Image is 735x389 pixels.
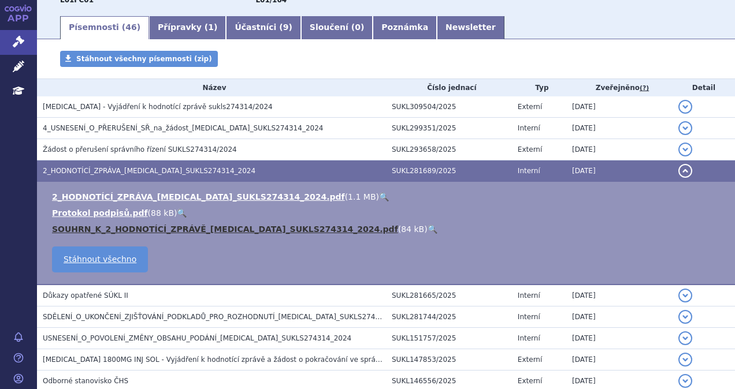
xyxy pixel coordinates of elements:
[52,208,148,218] a: Protokol podpisů.pdf
[76,55,212,63] span: Stáhnout všechny písemnosti (zip)
[52,207,723,219] li: ( )
[208,23,214,32] span: 1
[518,103,542,111] span: Externí
[386,118,512,139] td: SUKL299351/2025
[518,356,542,364] span: Externí
[386,160,512,182] td: SUKL281689/2025
[673,79,735,96] th: Detail
[566,285,673,306] td: [DATE]
[386,79,512,96] th: Číslo jednací
[60,51,218,67] a: Stáhnout všechny písemnosti (zip)
[43,291,128,300] span: Důkazy opatřené SÚKL II
[566,349,673,371] td: [DATE]
[60,16,149,39] a: Písemnosti (46)
[518,124,540,132] span: Interní
[428,225,437,234] a: 🔍
[566,139,673,160] td: [DATE]
[678,164,692,178] button: detail
[401,225,424,234] span: 84 kB
[348,192,376,201] span: 1.1 MB
[52,191,723,203] li: ( )
[386,96,512,118] td: SUKL309504/2025
[678,374,692,388] button: detail
[283,23,289,32] span: 9
[149,16,226,39] a: Přípravky (1)
[177,208,187,218] a: 🔍
[226,16,300,39] a: Účastníci (9)
[566,79,673,96] th: Zveřejněno
[52,192,345,201] a: 2_HODNOTÍCÍ_ZPRÁVA_[MEDICAL_DATA]_SUKLS274314_2024.pdf
[566,306,673,328] td: [DATE]
[125,23,136,32] span: 46
[373,16,437,39] a: Poznámka
[386,328,512,349] td: SUKL151757/2025
[512,79,566,96] th: Typ
[37,79,386,96] th: Název
[52,225,398,234] a: SOUHRN_K_2_HODNOTÍCÍ_ZPRÁVĚ_[MEDICAL_DATA]_SUKLS274314_2024.pdf
[518,377,542,385] span: Externí
[43,124,323,132] span: 4_USNESENÍ_O_PŘERUŠENÍ_SŘ_na_žádost_DARZALEX_SUKLS274314_2024
[43,167,255,175] span: 2_HODNOTÍCÍ_ZPRÁVA_DARZALEX_SUKLS274314_2024
[640,84,649,92] abbr: (?)
[52,223,723,235] li: ( )
[518,313,540,321] span: Interní
[43,313,410,321] span: SDĚLENÍ_O_UKONČENÍ_ZJIŠŤOVÁNÍ_PODKLADŮ_PRO_ROZHODNUTÍ_DARZALEX_SUKLS274314_2024
[386,285,512,306] td: SUKL281665/2025
[43,103,273,111] span: DARZALEX - Vyjádření k hodnotící zprávě sukls274314/2024
[43,145,237,154] span: Žádost o přerušení správního řízení SUKLS274314/2024
[678,331,692,345] button: detail
[678,310,692,324] button: detail
[379,192,389,201] a: 🔍
[43,334,351,342] span: USNESENÍ_O_POVOLENÍ_ZMĚNY_OBSAHU_PODÁNÍ_DARZALEX_SUKLS274314_2024
[678,353,692,366] button: detail
[43,377,128,385] span: Odborné stanovisko ČHS
[518,145,542,154] span: Externí
[678,121,692,135] button: detail
[52,246,148,272] a: Stáhnout všechno
[566,96,673,118] td: [DATE]
[355,23,361,32] span: 0
[437,16,504,39] a: Newsletter
[151,208,174,218] span: 88 kB
[386,349,512,371] td: SUKL147853/2025
[678,289,692,302] button: detail
[386,139,512,160] td: SUKL293658/2025
[678,143,692,156] button: detail
[386,306,512,328] td: SUKL281744/2025
[301,16,373,39] a: Sloučení (0)
[518,167,540,175] span: Interní
[566,328,673,349] td: [DATE]
[518,291,540,300] span: Interní
[566,118,673,139] td: [DATE]
[518,334,540,342] span: Interní
[678,100,692,114] button: detail
[566,160,673,182] td: [DATE]
[43,356,569,364] span: DARZALEX 1800MG INJ SOL - Vyjádření k hodnotící zprávě a žádost o pokračování ve správním řízení ...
